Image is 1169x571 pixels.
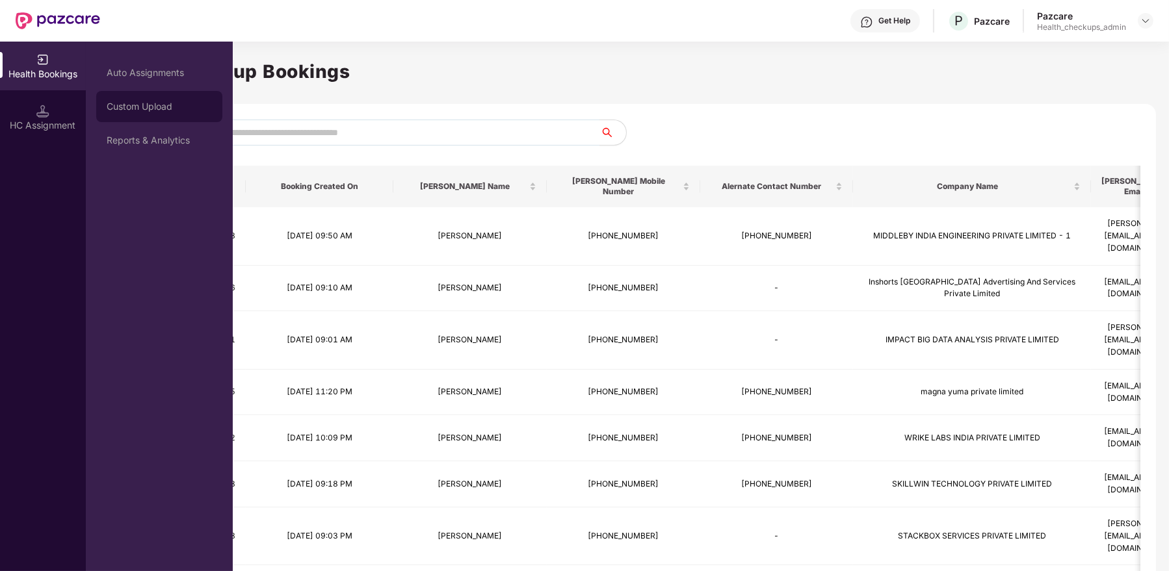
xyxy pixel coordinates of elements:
th: Booker Name [393,166,547,207]
span: [PERSON_NAME] Email [1101,176,1167,197]
td: - [700,266,853,312]
td: MIDDLEBY INDIA ENGINEERING PRIVATE LIMITED - 1 [853,207,1092,266]
img: svg+xml;base64,PHN2ZyBpZD0iRHJvcGRvd24tMzJ4MzIiIHhtbG5zPSJodHRwOi8vd3d3LnczLm9yZy8yMDAwL3N2ZyIgd2... [1140,16,1151,26]
td: [PHONE_NUMBER] [700,370,853,416]
th: Company Name [853,166,1092,207]
img: svg+xml;base64,PHN2ZyB3aWR0aD0iMjAiIGhlaWdodD0iMjAiIHZpZXdCb3g9IjAgMCAyMCAyMCIgZmlsbD0ibm9uZSIgeG... [36,53,49,66]
td: [PERSON_NAME] [393,266,547,312]
td: [PHONE_NUMBER] [547,266,700,312]
td: [PHONE_NUMBER] [700,207,853,266]
td: [DATE] 09:18 PM [246,461,393,507]
span: [PERSON_NAME] Mobile Number [557,176,680,197]
td: - [700,311,853,370]
td: [PHONE_NUMBER] [700,415,853,461]
img: svg+xml;base64,PHN2ZyB3aWR0aD0iMTQuNSIgaGVpZ2h0PSIxNC41IiB2aWV3Qm94PSIwIDAgMTYgMTYiIGZpbGw9Im5vbm... [36,105,49,118]
td: - [700,507,853,566]
td: [PERSON_NAME] [393,415,547,461]
td: [PERSON_NAME] [393,461,547,507]
td: magna yuma private limited [853,370,1092,416]
div: Auto Assignments [107,68,212,78]
td: [PHONE_NUMBER] [547,415,700,461]
td: WRIKE LABS INDIA PRIVATE LIMITED [853,415,1092,461]
td: [DATE] 10:09 PM [246,415,393,461]
span: [PERSON_NAME] Name [404,181,527,192]
img: New Pazcare Logo [16,12,100,29]
td: [DATE] 09:03 PM [246,507,393,566]
td: SKILLWIN TECHNOLOGY PRIVATE LIMITED [853,461,1092,507]
td: [PHONE_NUMBER] [700,461,853,507]
div: Reports & Analytics [107,135,212,146]
td: [PERSON_NAME] [393,207,547,266]
span: search [599,127,626,138]
div: Get Help [878,16,910,26]
td: Inshorts [GEOGRAPHIC_DATA] Advertising And Services Private Limited [853,266,1092,312]
span: Alernate Contact Number [711,181,833,192]
th: Alernate Contact Number [700,166,853,207]
div: Custom Upload [107,101,212,112]
div: Pazcare [974,15,1010,27]
div: Health_checkups_admin [1037,22,1126,32]
td: [PHONE_NUMBER] [547,461,700,507]
span: P [954,13,963,29]
td: [PHONE_NUMBER] [547,207,700,266]
td: [PHONE_NUMBER] [547,311,700,370]
td: [PHONE_NUMBER] [547,507,700,566]
th: Booking Created On [246,166,393,207]
td: [PERSON_NAME] [393,370,547,416]
div: Pazcare [1037,10,1126,22]
td: IMPACT BIG DATA ANALYSIS PRIVATE LIMITED [853,311,1092,370]
td: [PHONE_NUMBER] [547,370,700,416]
h1: Health Checkup Bookings [107,57,1148,86]
button: search [599,120,627,146]
td: [DATE] 09:50 AM [246,207,393,266]
td: [DATE] 09:01 AM [246,311,393,370]
th: Booker Mobile Number [547,166,700,207]
td: STACKBOX SERVICES PRIVATE LIMITED [853,507,1092,566]
img: svg+xml;base64,PHN2ZyBpZD0iSGVscC0zMngzMiIgeG1sbnM9Imh0dHA6Ly93d3cudzMub3JnLzIwMDAvc3ZnIiB3aWR0aD... [860,16,873,29]
td: [DATE] 09:10 AM [246,266,393,312]
td: [DATE] 11:20 PM [246,370,393,416]
td: [PERSON_NAME] [393,507,547,566]
td: [PERSON_NAME] [393,311,547,370]
span: Company Name [863,181,1071,192]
